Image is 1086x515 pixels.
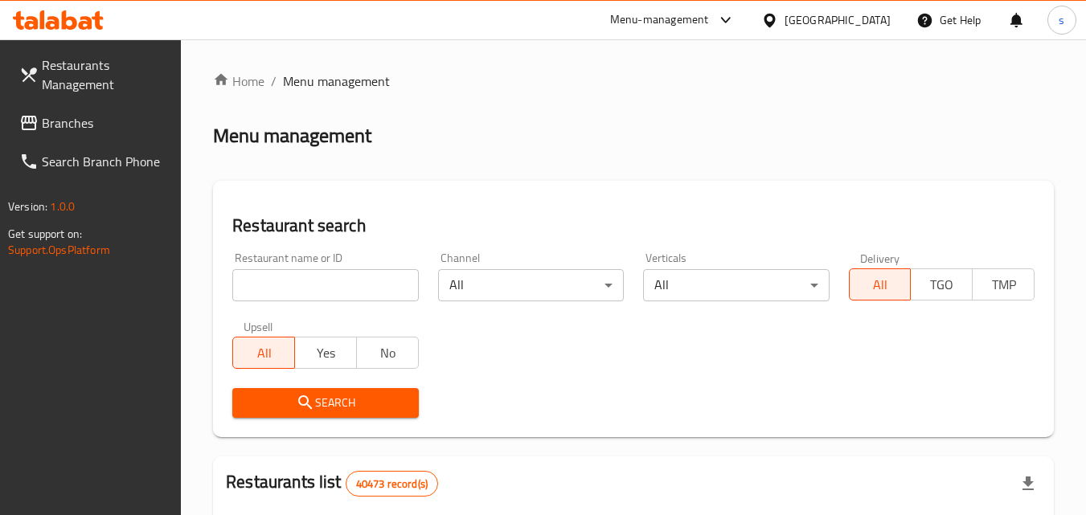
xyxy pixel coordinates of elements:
label: Delivery [860,252,900,264]
span: Search [245,393,405,413]
div: [GEOGRAPHIC_DATA] [785,11,891,29]
span: 40473 record(s) [346,476,437,492]
button: TGO [910,268,973,300]
div: All [643,269,829,301]
label: Upsell [244,321,273,332]
button: Search [232,388,418,418]
a: Support.OpsPlatform [8,239,110,260]
nav: breadcrumb [213,72,1054,91]
button: All [232,337,295,369]
input: Search for restaurant name or ID.. [232,269,418,301]
button: Yes [294,337,357,369]
button: No [356,337,419,369]
span: Version: [8,196,47,217]
span: All [240,341,289,365]
span: Get support on: [8,223,82,244]
a: Restaurants Management [6,46,182,104]
a: Search Branch Phone [6,142,182,181]
li: / [271,72,277,91]
div: Export file [1009,464,1047,503]
a: Branches [6,104,182,142]
span: Branches [42,113,169,133]
button: TMP [972,268,1035,300]
span: Menu management [283,72,390,91]
span: All [856,273,905,296]
span: s [1059,11,1064,29]
h2: Restaurant search [232,214,1035,238]
span: Yes [301,341,350,365]
div: Total records count [346,471,438,497]
span: No [363,341,412,365]
div: All [438,269,624,301]
h2: Menu management [213,123,371,149]
a: Home [213,72,264,91]
span: Search Branch Phone [42,152,169,171]
span: TMP [979,273,1028,296]
h2: Restaurants list [226,470,438,497]
span: Restaurants Management [42,55,169,94]
div: Menu-management [610,10,709,30]
span: TGO [917,273,966,296]
span: 1.0.0 [50,196,75,217]
button: All [849,268,912,300]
